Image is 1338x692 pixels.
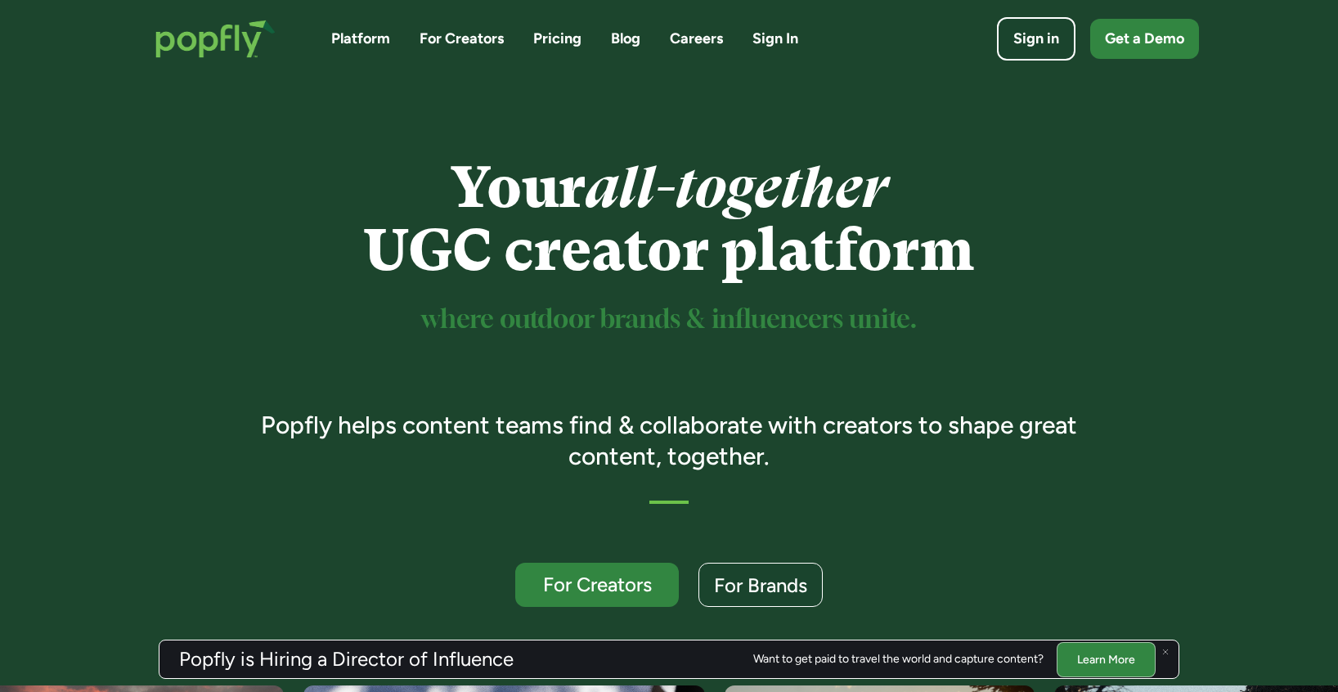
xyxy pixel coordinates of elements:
[586,155,887,221] em: all-together
[533,29,581,49] a: Pricing
[1013,29,1059,49] div: Sign in
[670,29,723,49] a: Careers
[698,563,823,607] a: For Brands
[420,29,504,49] a: For Creators
[1090,19,1199,59] a: Get a Demo
[997,17,1075,61] a: Sign in
[238,156,1101,282] h1: Your UGC creator platform
[421,308,917,333] sup: where outdoor brands & influencers unite.
[1105,29,1184,49] div: Get a Demo
[331,29,390,49] a: Platform
[530,574,664,595] div: For Creators
[179,649,514,669] h3: Popfly is Hiring a Director of Influence
[611,29,640,49] a: Blog
[714,575,807,595] div: For Brands
[139,3,292,74] a: home
[752,29,798,49] a: Sign In
[238,410,1101,471] h3: Popfly helps content teams find & collaborate with creators to shape great content, together.
[1057,641,1156,676] a: Learn More
[515,563,679,607] a: For Creators
[753,653,1044,666] div: Want to get paid to travel the world and capture content?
